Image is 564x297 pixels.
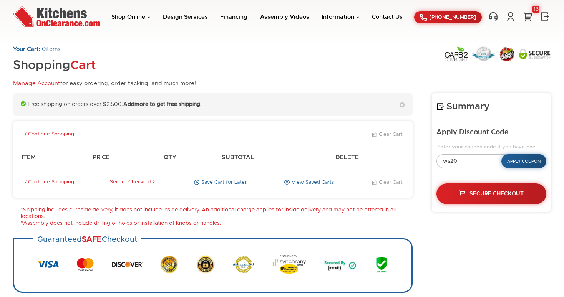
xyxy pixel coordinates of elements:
[160,255,178,274] img: SSL
[272,255,306,274] img: Synchrony Bank
[13,59,196,73] h1: Shopping
[111,14,151,20] a: Shop Online
[13,46,40,52] strong: Your Cart:
[436,144,546,150] legend: Enter your coupon code if you have one
[77,258,94,271] img: MasterCard
[13,6,100,27] img: Kitchens On Clearance
[13,93,413,116] div: Free shipping on orders over $2,500.
[110,179,156,186] a: Secure Checkout
[519,48,551,60] img: Secure SSL Encyption
[444,46,468,62] img: Carb2 Compliant
[160,146,218,169] th: Qty
[522,12,534,21] a: 13
[430,15,476,20] span: [PHONE_NUMBER]
[13,80,196,87] p: for easy ordering, order tacking, and much more!
[370,131,403,138] a: Clear Cart
[112,259,143,270] img: Discover
[375,255,388,274] img: AES 256 Bit
[220,14,247,20] a: Financing
[82,236,102,243] strong: SAFE
[233,256,254,273] img: Authorize.net
[499,46,515,62] img: Secure Order
[372,14,403,20] a: Contact Us
[13,46,196,53] p: items
[370,179,403,186] a: Clear Cart
[89,146,160,169] th: Price
[42,46,46,52] span: 0
[501,154,546,168] button: Apply Coupon
[469,191,524,196] span: Secure Checkout
[436,101,546,112] h4: Summary
[414,11,482,23] a: [PHONE_NUMBER]
[472,46,495,61] img: Lowest Price Guarantee
[123,102,202,107] strong: Add more to get free shipping.
[21,220,413,227] li: *Assembly does not include drilling of holes or installation of knobs or handles.
[436,183,546,204] a: Secure Checkout
[192,179,247,186] a: Save Cart for Later
[332,146,413,169] th: Delete
[37,261,59,268] img: Visa
[13,81,60,86] a: Manage Account
[196,255,215,274] img: Secure
[33,231,141,248] h3: Guaranteed Checkout
[322,14,360,20] a: Information
[218,146,332,169] th: Subtotal
[21,207,413,220] li: *Shipping includes curbside delivery, it does not include inside delivery. An additional charge a...
[436,128,546,137] h5: Apply Discount Code
[532,6,539,13] div: 13
[163,14,208,20] a: Design Services
[260,14,309,20] a: Assembly Videos
[70,59,96,72] span: Cart
[324,255,357,274] img: Secured by MT
[13,146,89,169] th: Item
[23,179,74,186] a: Continue Shopping
[436,154,513,168] input: Enter Coupon Code
[282,179,334,186] a: View Saved Carts
[23,131,74,138] a: Continue Shopping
